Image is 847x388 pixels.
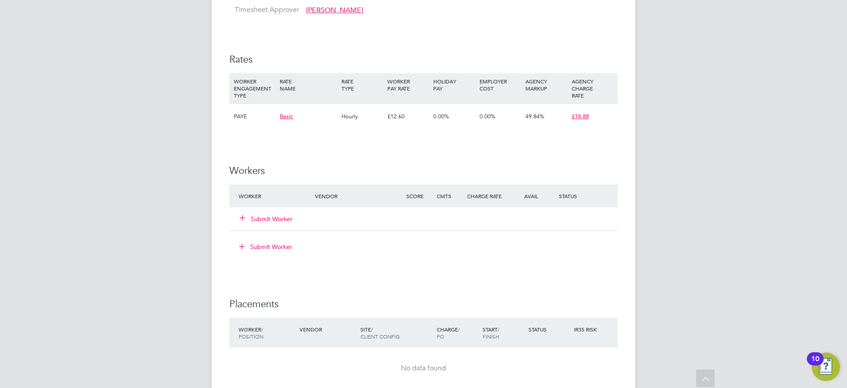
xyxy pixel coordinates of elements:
div: IR35 Risk [572,321,602,337]
div: Avail [511,188,557,204]
div: Worker [236,321,297,344]
div: Hourly [339,104,385,129]
div: Cmts [435,188,465,204]
span: / Finish [483,326,499,340]
span: Basic [280,113,293,120]
div: Vendor [297,321,358,337]
span: [PERSON_NAME] [306,6,363,15]
div: RATE TYPE [339,73,385,96]
span: / Position [239,326,263,340]
div: RATE NAME [277,73,339,96]
span: 0.00% [433,113,449,120]
div: Worker [236,188,313,204]
span: / Client Config [360,326,400,340]
span: 49.84% [525,113,544,120]
div: Vendor [313,188,404,204]
div: WORKER ENGAGEMENT TYPE [232,73,277,103]
div: HOLIDAY PAY [431,73,477,96]
div: EMPLOYER COST [477,73,523,96]
span: / PO [437,326,460,340]
div: Status [526,321,572,337]
span: £18.88 [572,113,589,120]
div: Charge [435,321,480,344]
button: Submit Worker [233,240,299,254]
div: No data found [238,364,609,373]
h3: Rates [229,53,618,66]
div: 10 [811,359,819,370]
div: PAYE [232,104,277,129]
div: £12.60 [385,104,431,129]
div: AGENCY CHARGE RATE [570,73,615,103]
div: WORKER PAY RATE [385,73,431,96]
span: 0.00% [480,113,495,120]
h3: Placements [229,298,618,311]
div: Site [358,321,435,344]
div: Charge Rate [465,188,511,204]
div: AGENCY MARKUP [523,73,569,96]
h3: Workers [229,165,618,177]
div: Start [480,321,526,344]
div: Score [404,188,435,204]
button: Submit Worker [240,215,293,223]
button: Open Resource Center, 10 new notifications [812,353,840,381]
label: Timesheet Approver [229,5,299,15]
div: Status [557,188,618,204]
